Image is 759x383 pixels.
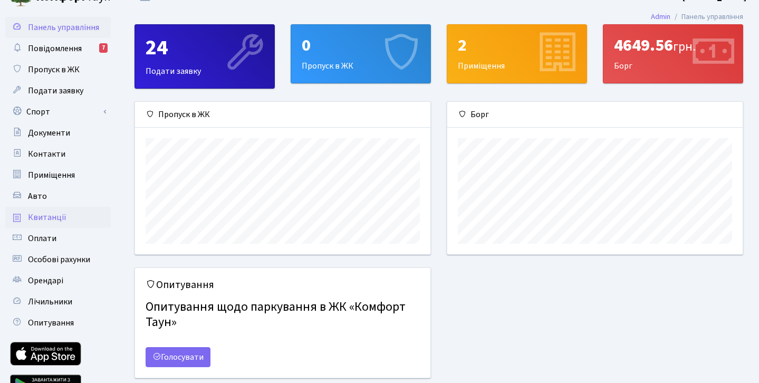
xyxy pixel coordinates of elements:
a: Приміщення [5,165,111,186]
a: Авто [5,186,111,207]
span: Лічильники [28,296,72,308]
a: Документи [5,122,111,143]
span: Контакти [28,148,65,160]
a: Особові рахунки [5,249,111,270]
span: Панель управління [28,22,99,33]
a: Квитанції [5,207,111,228]
div: Пропуск в ЖК [291,25,430,83]
a: 2Приміщення [447,24,587,83]
span: Оплати [28,233,56,244]
a: Admin [651,11,670,22]
li: Панель управління [670,11,743,23]
div: 2 [458,35,576,55]
a: Голосувати [146,347,210,367]
div: Борг [447,102,743,128]
div: 7 [99,43,108,53]
div: 4649.56 [614,35,732,55]
a: 0Пропуск в ЖК [291,24,431,83]
div: 0 [302,35,420,55]
span: Особові рахунки [28,254,90,265]
div: 24 [146,35,264,61]
a: Подати заявку [5,80,111,101]
span: Подати заявку [28,85,83,97]
span: грн. [673,37,696,56]
span: Квитанції [28,212,66,223]
nav: breadcrumb [635,6,759,28]
a: Пропуск в ЖК [5,59,111,80]
a: Опитування [5,312,111,333]
a: Спорт [5,101,111,122]
a: 24Подати заявку [134,24,275,89]
a: Контакти [5,143,111,165]
a: Оплати [5,228,111,249]
span: Документи [28,127,70,139]
span: Авто [28,190,47,202]
a: Орендарі [5,270,111,291]
div: Подати заявку [135,25,274,88]
div: Борг [603,25,743,83]
span: Орендарі [28,275,63,286]
div: Приміщення [447,25,587,83]
div: Пропуск в ЖК [135,102,430,128]
h4: Опитування щодо паркування в ЖК «Комфорт Таун» [146,295,420,334]
a: Лічильники [5,291,111,312]
h5: Опитування [146,279,420,291]
span: Приміщення [28,169,75,181]
a: Панель управління [5,17,111,38]
a: Повідомлення7 [5,38,111,59]
span: Опитування [28,317,74,329]
span: Пропуск в ЖК [28,64,80,75]
span: Повідомлення [28,43,82,54]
